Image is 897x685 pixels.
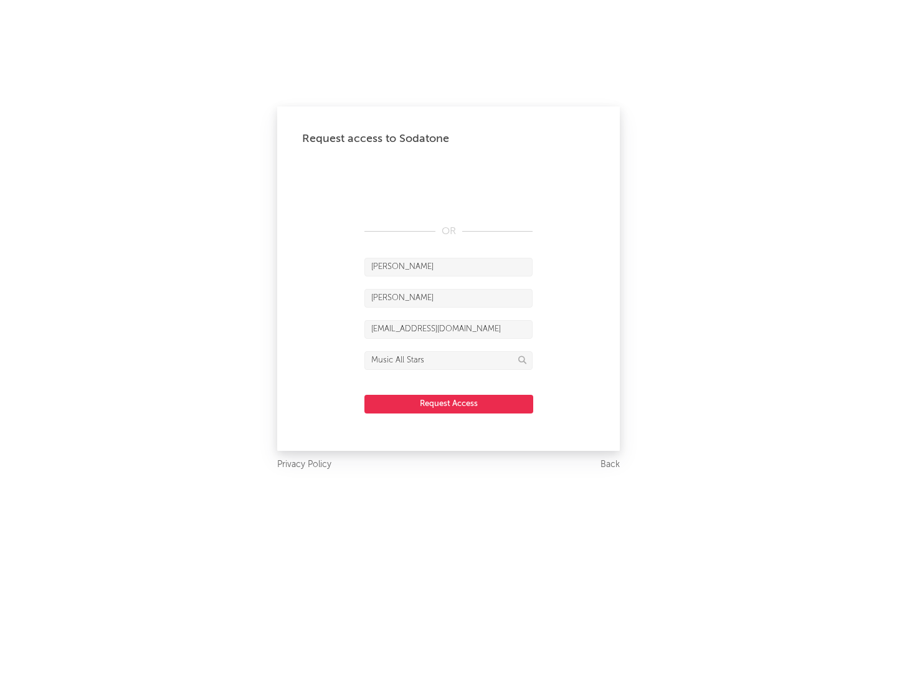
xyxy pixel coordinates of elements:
a: Privacy Policy [277,457,331,473]
input: Division [364,351,533,370]
input: First Name [364,258,533,276]
input: Last Name [364,289,533,308]
div: Request access to Sodatone [302,131,595,146]
a: Back [600,457,620,473]
div: OR [364,224,533,239]
input: Email [364,320,533,339]
button: Request Access [364,395,533,413]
